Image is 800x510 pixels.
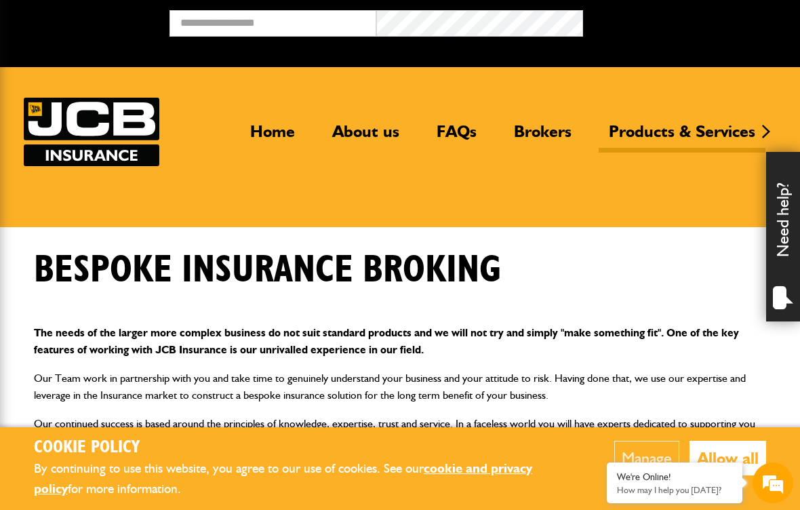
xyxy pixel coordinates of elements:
a: Brokers [504,121,582,153]
button: Manage [614,441,679,475]
a: Products & Services [599,121,765,153]
button: Broker Login [583,10,790,31]
p: Our Team work in partnership with you and take time to genuinely understand your business and you... [34,370,766,404]
img: JCB Insurance Services logo [24,98,159,166]
p: Our continued success is based around the principles of knowledge, expertise, trust and service. ... [34,415,766,450]
div: We're Online! [617,471,732,483]
button: Allow all [689,441,766,475]
a: Home [240,121,305,153]
a: JCB Insurance Services [24,98,159,166]
a: About us [322,121,409,153]
p: The needs of the larger more complex business do not suit standard products and we will not try a... [34,324,766,359]
h2: Cookie Policy [34,437,573,458]
h1: Bespoke insurance broking [34,248,501,293]
p: How may I help you today? [617,485,732,495]
p: By continuing to use this website, you agree to our use of cookies. See our for more information. [34,458,573,500]
a: FAQs [426,121,487,153]
div: Need help? [766,152,800,321]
